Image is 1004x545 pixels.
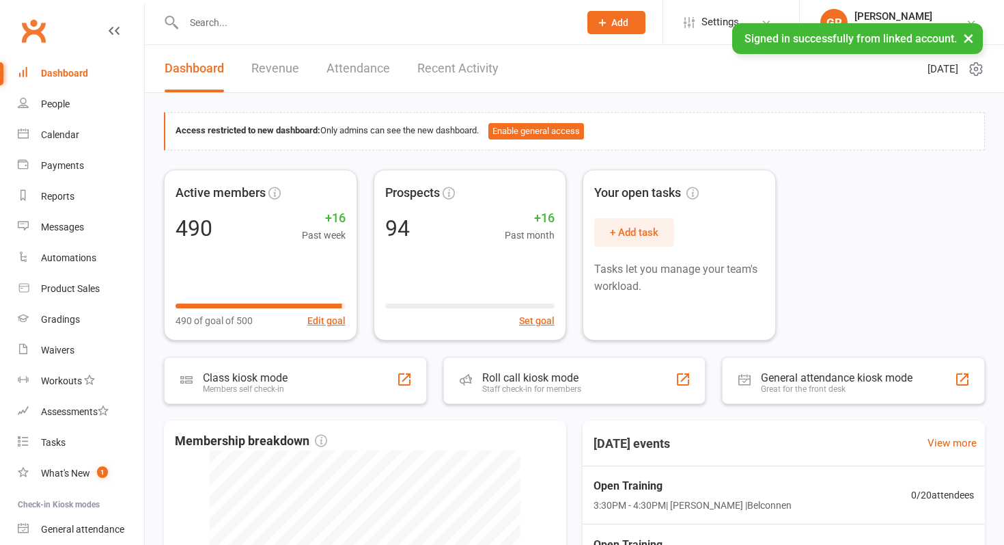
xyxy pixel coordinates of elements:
button: + Add task [594,218,674,247]
span: 3:30PM - 4:30PM | [PERSON_NAME] | Belconnen [594,498,792,513]
div: Only admins can see the new dashboard. [176,123,974,139]
button: Add [587,11,645,34]
span: Past month [505,228,555,243]
a: Assessments [18,397,144,427]
span: Open Training [594,477,792,495]
div: Product Sales [41,283,100,294]
div: General attendance kiosk mode [761,371,912,384]
a: What's New1 [18,458,144,489]
p: Tasks let you manage your team's workload. [594,261,764,295]
div: Assessments [41,406,109,417]
a: Dashboard [165,45,224,92]
a: People [18,89,144,120]
a: Dashboard [18,58,144,89]
a: Waivers [18,335,144,366]
a: Gradings [18,304,144,335]
strong: Access restricted to new dashboard: [176,125,320,135]
button: Set goal [519,313,555,328]
a: Payments [18,150,144,181]
div: General attendance [41,524,124,535]
span: Past week [302,228,346,243]
div: Great for the front desk [761,384,912,394]
a: Clubworx [16,14,51,48]
a: Messages [18,212,144,243]
a: Reports [18,181,144,212]
div: Gradings [41,314,80,325]
div: Tasks [41,437,66,448]
div: Dashboard [41,68,88,79]
span: Active members [176,183,266,203]
span: Signed in successfully from linked account. [744,32,957,45]
div: What's New [41,468,90,479]
span: [DATE] [928,61,958,77]
div: Members self check-in [203,384,288,394]
button: × [956,23,981,53]
span: +16 [505,209,555,228]
a: Workouts [18,366,144,397]
span: Prospects [385,183,440,203]
span: Settings [701,7,739,38]
div: Class kiosk mode [203,371,288,384]
div: People [41,98,70,109]
div: Payments [41,160,84,171]
a: Tasks [18,427,144,458]
a: View more [928,435,977,451]
div: Messages [41,222,84,232]
span: Membership breakdown [175,431,327,451]
span: +16 [302,209,346,228]
a: Attendance [326,45,390,92]
span: Add [611,17,628,28]
div: Calendar [41,129,79,140]
div: Roll call kiosk mode [482,371,581,384]
div: Automations [41,252,96,263]
span: 1 [97,466,108,478]
div: Chopper's Gym [854,23,932,35]
span: Your open tasks [594,183,699,203]
a: General attendance kiosk mode [18,514,144,545]
span: 490 of goal of 500 [176,313,253,328]
h3: [DATE] events [583,431,681,456]
button: Enable general access [488,123,584,139]
div: [PERSON_NAME] [854,10,932,23]
button: Edit goal [307,313,346,328]
input: Search... [180,13,570,32]
div: 94 [385,217,410,239]
span: 0 / 20 attendees [911,488,974,503]
div: 490 [176,217,212,239]
div: Staff check-in for members [482,384,581,394]
a: Revenue [251,45,299,92]
div: GR [820,9,848,36]
a: Recent Activity [417,45,499,92]
div: Reports [41,191,74,202]
a: Product Sales [18,274,144,304]
a: Calendar [18,120,144,150]
div: Workouts [41,375,82,386]
a: Automations [18,243,144,274]
div: Waivers [41,345,74,356]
